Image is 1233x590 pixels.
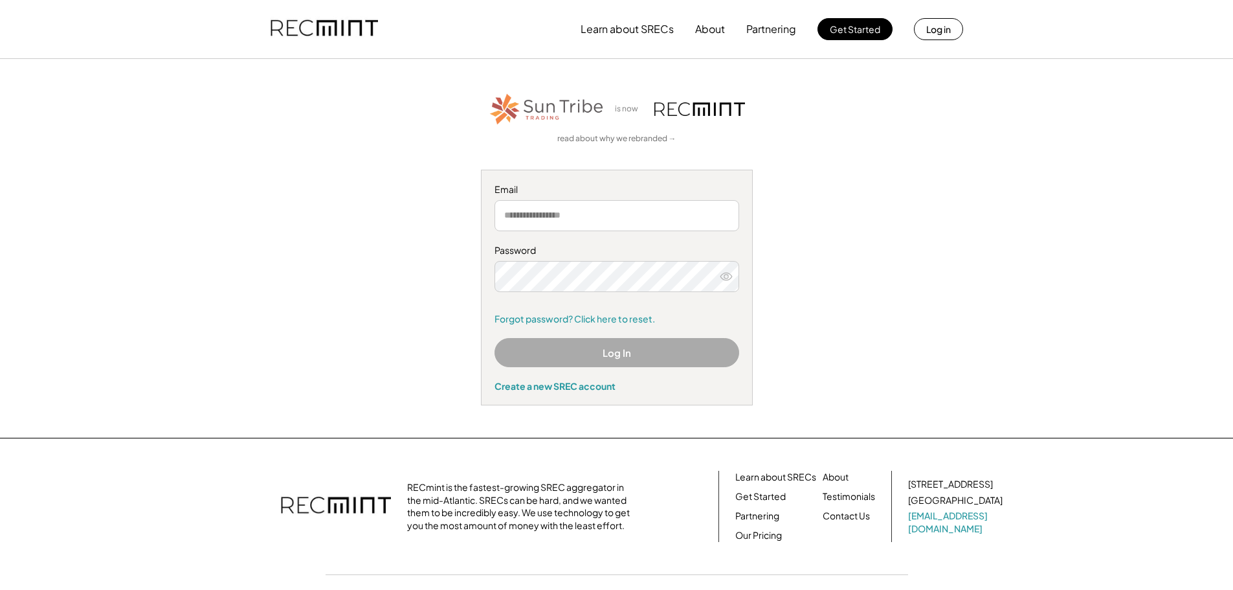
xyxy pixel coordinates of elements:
[823,490,875,503] a: Testimonials
[612,104,648,115] div: is now
[735,529,782,542] a: Our Pricing
[281,484,391,529] img: recmint-logotype%403x.png
[735,510,779,523] a: Partnering
[271,7,378,51] img: recmint-logotype%403x.png
[494,380,739,392] div: Create a new SREC account
[581,16,674,42] button: Learn about SRECs
[735,490,786,503] a: Get Started
[735,471,816,484] a: Learn about SRECs
[695,16,725,42] button: About
[494,313,739,326] a: Forgot password? Click here to reset.
[908,494,1003,507] div: [GEOGRAPHIC_DATA]
[908,510,1005,535] a: [EMAIL_ADDRESS][DOMAIN_NAME]
[746,16,796,42] button: Partnering
[489,91,605,127] img: STT_Horizontal_Logo%2B-%2BColor.png
[494,338,739,367] button: Log In
[654,102,745,116] img: recmint-logotype%403x.png
[817,18,893,40] button: Get Started
[823,471,849,484] a: About
[494,183,739,196] div: Email
[908,478,993,491] div: [STREET_ADDRESS]
[407,481,637,532] div: RECmint is the fastest-growing SREC aggregator in the mid-Atlantic. SRECs can be hard, and we wan...
[494,244,739,257] div: Password
[823,510,870,523] a: Contact Us
[914,18,963,40] button: Log in
[557,133,676,144] a: read about why we rebranded →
